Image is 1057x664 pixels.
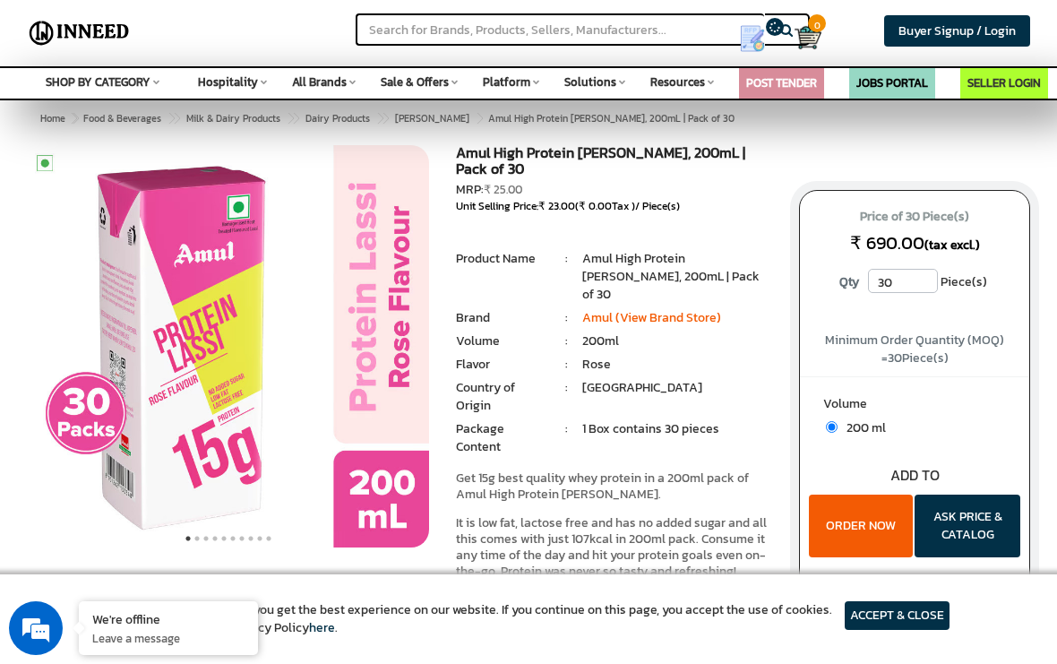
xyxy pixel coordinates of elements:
[391,108,473,129] a: [PERSON_NAME]
[484,181,522,198] span: ₹ 25.00
[80,108,165,129] a: Food & Beverages
[72,111,77,125] span: >
[924,236,980,254] span: (tax excl.)
[888,349,902,367] span: 30
[183,108,284,129] a: Milk & Dairy Products
[795,24,821,51] img: Cart
[579,198,612,214] span: ₹ 0.00
[107,601,832,637] article: We use cookies to ensure you get the best experience on our website. If you continue on this page...
[726,18,795,59] a: my Quotes
[456,332,551,350] li: Volume
[823,395,1006,418] label: Volume
[898,22,1016,40] span: Buyer Signup / Login
[246,530,255,548] button: 8
[202,530,211,548] button: 3
[302,108,374,129] a: Dairy Products
[168,108,176,129] span: >
[287,108,296,129] span: >
[582,356,772,374] li: Rose
[456,356,551,374] li: Flavor
[551,250,582,268] li: :
[551,379,582,397] li: :
[808,14,826,32] span: 0
[564,73,616,91] span: Solutions
[356,13,764,46] input: Search for Brands, Products, Sellers, Manufacturers...
[305,111,370,125] span: Dairy Products
[376,108,385,129] span: >
[219,530,228,548] button: 5
[850,229,924,256] span: ₹ 690.00
[309,618,335,637] a: here
[456,309,551,327] li: Brand
[650,73,705,91] span: Resources
[538,198,575,214] span: ₹ 23.00
[255,530,264,548] button: 9
[198,73,258,91] span: Hospitality
[582,250,772,304] li: Amul High Protein [PERSON_NAME], 200mL | Pack of 30
[429,145,831,548] img: Amul High Protein Rose Lassi, 200mL
[83,111,161,125] span: Food & Beverages
[915,495,1020,557] button: ASK PRICE & CATALOG
[92,630,245,646] p: Leave a message
[395,111,469,125] span: [PERSON_NAME]
[456,181,772,199] div: MRP:
[582,308,721,327] a: Amul (View Brand Store)
[884,15,1030,47] a: Buyer Signup / Login
[211,530,219,548] button: 4
[817,203,1012,231] span: Price of 30 Piece(s)
[92,610,245,627] div: We're offline
[746,74,817,91] a: POST TENDER
[186,111,280,125] span: Milk & Dairy Products
[456,515,772,580] p: It is low fat, lactose free and has no added sugar and all this comes with just 107kcal in 200ml ...
[37,108,69,129] a: Home
[24,11,134,56] img: Inneed.Market
[184,530,193,548] button: 1
[551,356,582,374] li: :
[830,269,868,296] label: Qty
[838,418,886,437] span: 200 ml
[551,309,582,327] li: :
[456,470,772,503] p: Get 15g best quality whey protein in a 200ml pack of Amul High Protein [PERSON_NAME].
[193,530,202,548] button: 2
[635,198,680,214] span: / Piece(s)
[551,420,582,438] li: :
[27,145,429,548] img: Amul High Protein Rose Lassi, 200mL
[856,74,928,91] a: JOBS PORTAL
[551,332,582,350] li: :
[582,420,772,438] li: 1 Box contains 30 pieces
[228,530,237,548] button: 6
[800,465,1029,486] div: ADD TO
[967,74,1041,91] a: SELLER LOGIN
[582,379,772,397] li: [GEOGRAPHIC_DATA]
[825,331,1004,367] span: Minimum Order Quantity (MOQ) = Piece(s)
[237,530,246,548] button: 7
[456,379,551,415] li: Country of Origin
[46,73,150,91] span: SHOP BY CATEGORY
[739,25,766,52] img: Show My Quotes
[483,73,530,91] span: Platform
[809,495,912,557] button: ORDER NOW
[941,269,987,296] span: Piece(s)
[456,250,551,268] li: Product Name
[292,73,347,91] span: All Brands
[845,601,950,630] article: ACCEPT & CLOSE
[381,73,449,91] span: Sale & Offers
[456,145,772,181] h1: Amul High Protein [PERSON_NAME], 200mL | Pack of 30
[80,111,735,125] span: Amul High Protein [PERSON_NAME], 200mL | Pack of 30
[582,332,772,350] li: 200ml
[476,108,485,129] span: >
[456,420,551,456] li: Package Content
[264,530,273,548] button: 10
[795,18,805,57] a: Cart 0
[456,199,772,214] div: Unit Selling Price: ( Tax )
